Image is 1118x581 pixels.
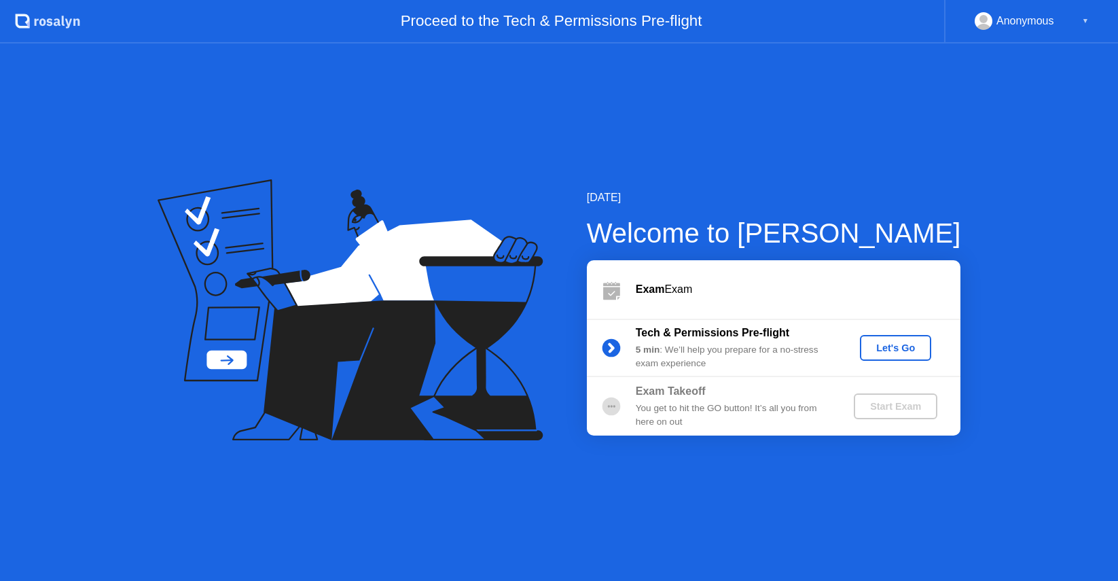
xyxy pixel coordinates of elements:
button: Start Exam [854,393,937,419]
div: You get to hit the GO button! It’s all you from here on out [636,402,831,429]
div: Anonymous [996,12,1054,30]
div: [DATE] [587,190,961,206]
b: 5 min [636,345,660,355]
div: Let's Go [865,342,926,353]
div: Welcome to [PERSON_NAME] [587,213,961,253]
b: Tech & Permissions Pre-flight [636,327,789,338]
div: ▼ [1082,12,1089,30]
div: : We’ll help you prepare for a no-stress exam experience [636,343,831,371]
button: Let's Go [860,335,931,361]
div: Start Exam [859,401,932,412]
div: Exam [636,281,960,298]
b: Exam [636,283,665,295]
b: Exam Takeoff [636,385,706,397]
